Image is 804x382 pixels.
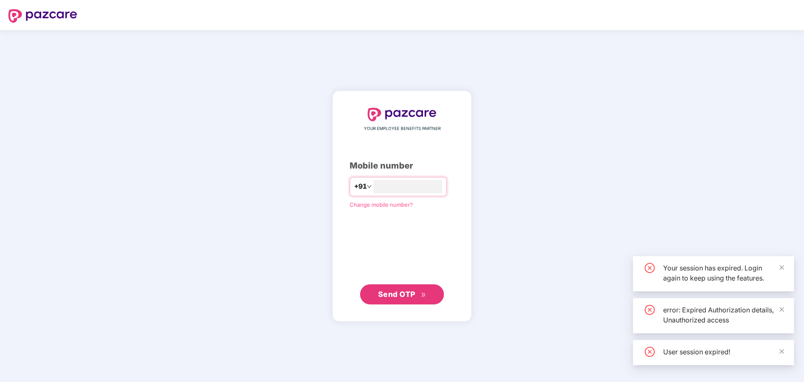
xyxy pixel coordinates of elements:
div: error: Expired Authorization details, Unauthorized access [663,305,784,325]
span: +91 [354,181,367,192]
div: User session expired! [663,347,784,357]
button: Send OTPdouble-right [360,284,444,304]
img: logo [368,108,436,121]
span: down [367,184,372,189]
span: close [779,307,785,312]
span: close-circle [645,263,655,273]
img: logo [8,9,77,23]
a: Change mobile number? [350,201,413,208]
span: close [779,348,785,354]
span: Send OTP [378,290,415,299]
span: close-circle [645,305,655,315]
div: Your session has expired. Login again to keep using the features. [663,263,784,283]
div: Mobile number [350,159,454,172]
span: close [779,265,785,270]
span: close-circle [645,347,655,357]
span: double-right [421,292,426,298]
span: YOUR EMPLOYEE BENEFITS PARTNER [364,125,441,132]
